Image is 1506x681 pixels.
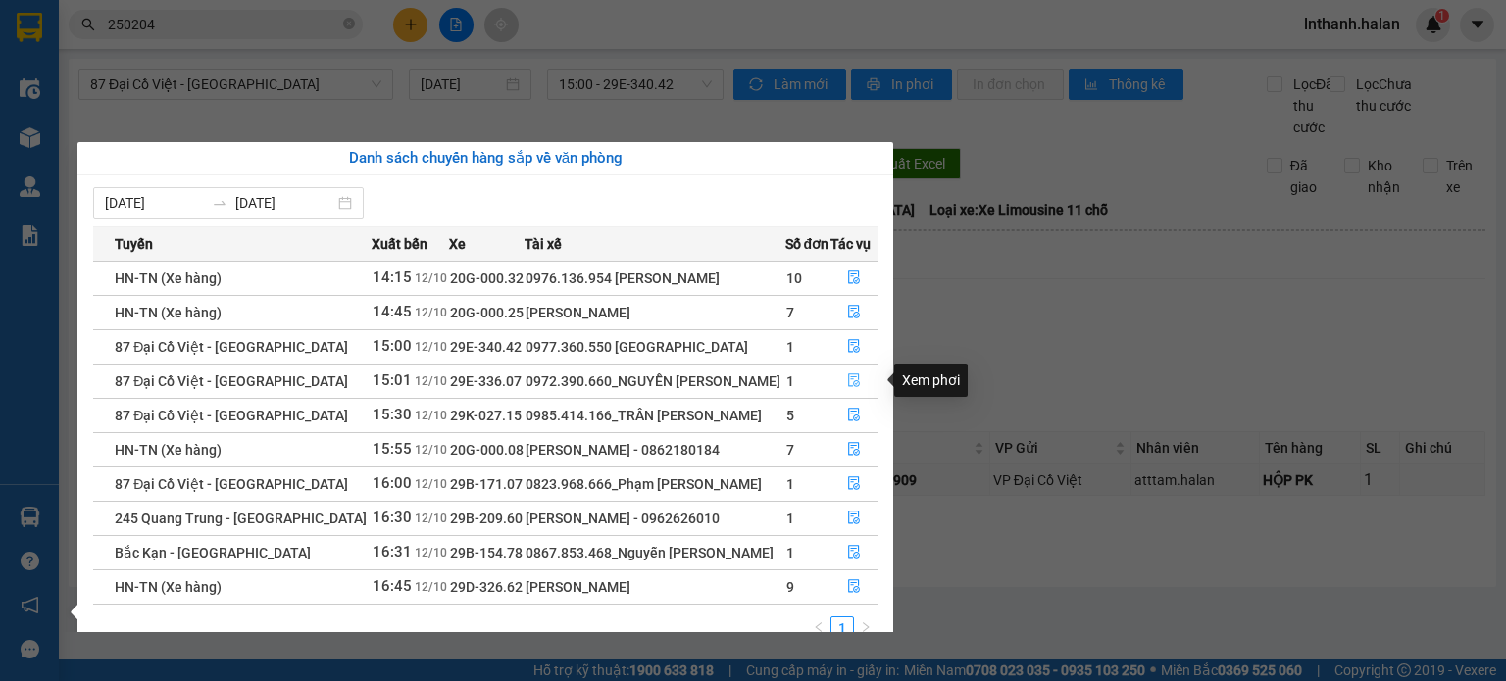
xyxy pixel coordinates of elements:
[830,233,871,255] span: Tác vụ
[105,192,204,214] input: Từ ngày
[450,579,523,595] span: 29D-326.62
[450,408,522,423] span: 29K-027.15
[894,364,968,397] div: Xem phơi
[415,340,447,354] span: 12/10
[115,476,348,492] span: 87 Đại Cồ Việt - [GEOGRAPHIC_DATA]
[450,339,522,355] span: 29E-340.42
[115,270,222,286] span: HN-TN (Xe hàng)
[526,439,783,461] div: [PERSON_NAME] - 0862180184
[115,545,311,560] span: Bắc Kạn - [GEOGRAPHIC_DATA]
[450,511,523,526] span: 29B-209.60
[786,408,794,423] span: 5
[373,337,412,355] span: 15:00
[831,365,878,397] button: file-done
[526,302,783,323] div: [PERSON_NAME]
[115,233,153,255] span: Tuyến
[373,440,412,458] span: 15:55
[526,473,783,495] div: 0823.968.666_Phạm [PERSON_NAME]
[847,373,861,389] span: file-done
[373,303,412,320] span: 14:45
[415,546,447,559] span: 12/10
[450,305,524,320] span: 20G-000.25
[786,373,794,389] span: 1
[847,511,861,526] span: file-done
[847,579,861,595] span: file-done
[854,616,878,640] button: right
[831,537,878,568] button: file-done
[115,579,222,595] span: HN-TN (Xe hàng)
[860,621,872,633] span: right
[526,508,783,529] div: [PERSON_NAME] - 0962626010
[115,511,367,526] span: 245 Quang Trung - [GEOGRAPHIC_DATA]
[831,263,878,294] button: file-done
[831,331,878,363] button: file-done
[450,373,522,389] span: 29E-336.07
[526,542,783,563] div: 0867.853.468_Nguyễn [PERSON_NAME]
[415,580,447,594] span: 12/10
[526,336,783,358] div: 0977.360.550 [GEOGRAPHIC_DATA]
[525,233,562,255] span: Tài xế
[373,509,412,526] span: 16:30
[831,503,878,534] button: file-done
[526,370,783,392] div: 0972.390.660_NGUYỄN [PERSON_NAME]
[373,543,412,560] span: 16:31
[831,400,878,431] button: file-done
[526,405,783,426] div: 0985.414.166_TRẦN [PERSON_NAME]
[415,511,447,525] span: 12/10
[526,576,783,598] div: [PERSON_NAME]
[807,616,830,640] li: Previous Page
[847,545,861,560] span: file-done
[786,511,794,526] span: 1
[373,474,412,492] span: 16:00
[449,233,466,255] span: Xe
[415,443,447,457] span: 12/10
[373,268,412,286] span: 14:15
[415,477,447,491] span: 12/10
[786,305,794,320] span: 7
[786,476,794,492] span: 1
[847,442,861,458] span: file-done
[786,579,794,595] span: 9
[115,373,348,389] span: 87 Đại Cồ Việt - [GEOGRAPHIC_DATA]
[212,195,227,211] span: to
[831,297,878,328] button: file-done
[831,434,878,465] button: file-done
[785,233,829,255] span: Số đơn
[450,476,523,492] span: 29B-171.07
[415,409,447,422] span: 12/10
[847,476,861,492] span: file-done
[450,545,523,560] span: 29B-154.78
[373,577,412,595] span: 16:45
[115,442,222,458] span: HN-TN (Xe hàng)
[415,271,447,285] span: 12/10
[526,268,783,289] div: 0976.136.954 [PERSON_NAME]
[93,147,878,170] div: Danh sách chuyến hàng sắp về văn phòng
[831,617,853,639] a: 1
[115,408,348,423] span: 87 Đại Cồ Việt - [GEOGRAPHIC_DATA]
[115,305,222,320] span: HN-TN (Xe hàng)
[831,468,878,500] button: file-done
[807,616,830,640] button: left
[813,621,825,633] span: left
[854,616,878,640] li: Next Page
[235,192,334,214] input: Đến ngày
[786,339,794,355] span: 1
[831,571,878,603] button: file-done
[372,233,427,255] span: Xuất bến
[450,270,524,286] span: 20G-000.32
[847,339,861,355] span: file-done
[115,339,348,355] span: 87 Đại Cồ Việt - [GEOGRAPHIC_DATA]
[373,406,412,423] span: 15:30
[847,408,861,423] span: file-done
[786,270,802,286] span: 10
[847,270,861,286] span: file-done
[415,306,447,319] span: 12/10
[786,442,794,458] span: 7
[373,371,412,389] span: 15:01
[830,616,854,640] li: 1
[212,195,227,211] span: swap-right
[847,305,861,320] span: file-done
[786,545,794,560] span: 1
[450,442,524,458] span: 20G-000.08
[415,374,447,388] span: 12/10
